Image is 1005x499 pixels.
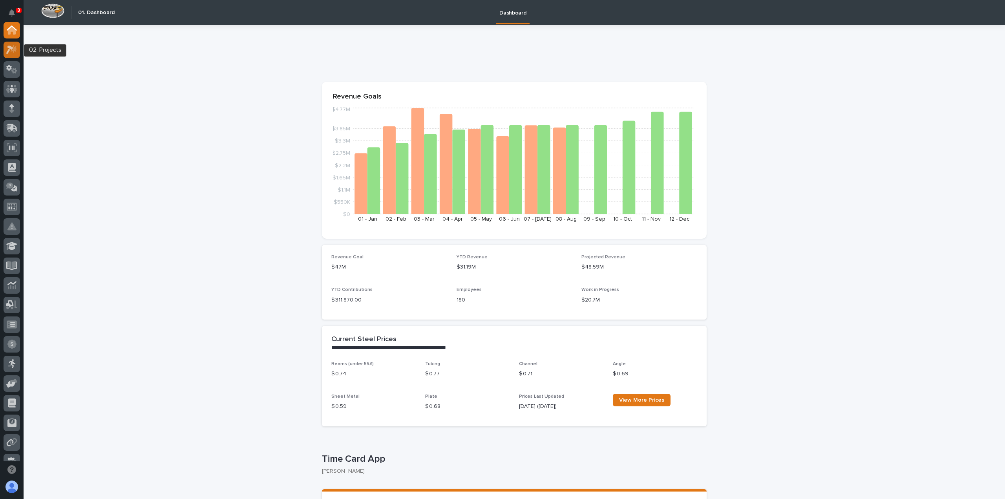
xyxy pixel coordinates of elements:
div: We're available if you need us! [27,95,99,101]
p: Revenue Goals [333,93,696,101]
p: [PERSON_NAME] [322,468,700,475]
button: Notifications [4,5,20,21]
text: 03 - Mar [414,216,435,222]
text: 10 - Oct [613,216,632,222]
span: Sheet Metal [331,394,360,399]
button: users-avatar [4,479,20,495]
a: Powered byPylon [55,145,95,151]
a: 📖Help Docs [5,123,46,137]
text: 01 - Jan [358,216,377,222]
p: How can we help? [8,44,143,56]
span: YTD Contributions [331,287,373,292]
button: Open support chat [4,461,20,478]
div: 🔗 [49,127,55,133]
span: Revenue Goal [331,255,364,260]
span: Beams (under 55#) [331,362,374,366]
p: $ 0.68 [425,402,510,411]
p: $ 0.74 [331,370,416,378]
p: $ 0.69 [613,370,697,378]
tspan: $1.1M [338,187,350,192]
p: $ 0.77 [425,370,510,378]
text: 07 - [DATE] [524,216,552,222]
p: 180 [457,296,572,304]
span: Projected Revenue [581,255,625,260]
p: $20.7M [581,296,697,304]
p: [DATE] ([DATE]) [519,402,603,411]
span: View More Prices [619,397,664,403]
div: 📖 [8,127,14,133]
tspan: $1.65M [333,175,350,180]
img: Workspace Logo [41,4,64,18]
tspan: $3.3M [335,138,350,144]
button: Start new chat [133,90,143,99]
p: $48.59M [581,263,697,271]
text: 08 - Aug [555,216,577,222]
tspan: $4.77M [332,107,350,112]
span: Help Docs [16,126,43,134]
text: 05 - May [470,216,492,222]
p: $31.19M [457,263,572,271]
span: Work in Progress [581,287,619,292]
span: Prices Last Updated [519,394,564,399]
text: 06 - Jun [499,216,520,222]
a: View More Prices [613,394,671,406]
h2: 01. Dashboard [78,9,115,16]
span: Angle [613,362,626,366]
tspan: $550K [334,199,350,205]
span: Channel [519,362,537,366]
img: 1736555164131-43832dd5-751b-4058-ba23-39d91318e5a0 [8,87,22,101]
div: Notifications3 [10,9,20,22]
text: 04 - Apr [442,216,463,222]
p: $ 0.59 [331,402,416,411]
p: Welcome 👋 [8,31,143,44]
p: $ 311,870.00 [331,296,447,304]
tspan: $3.85M [332,126,350,132]
span: Plate [425,394,437,399]
img: Stacker [8,7,24,23]
span: Tubing [425,362,440,366]
div: Start new chat [27,87,129,95]
text: 11 - Nov [642,216,661,222]
span: Employees [457,287,482,292]
text: 12 - Dec [669,216,689,222]
tspan: $2.2M [335,163,350,168]
span: Pylon [78,145,95,151]
span: Onboarding Call [57,126,100,134]
tspan: $0 [343,212,350,217]
h2: Current Steel Prices [331,335,397,344]
p: Time Card App [322,453,703,465]
span: YTD Revenue [457,255,488,260]
text: 09 - Sep [583,216,605,222]
p: $47M [331,263,447,271]
a: 🔗Onboarding Call [46,123,103,137]
tspan: $2.75M [332,150,350,156]
p: $ 0.71 [519,370,603,378]
p: 3 [17,7,20,13]
text: 02 - Feb [386,216,406,222]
